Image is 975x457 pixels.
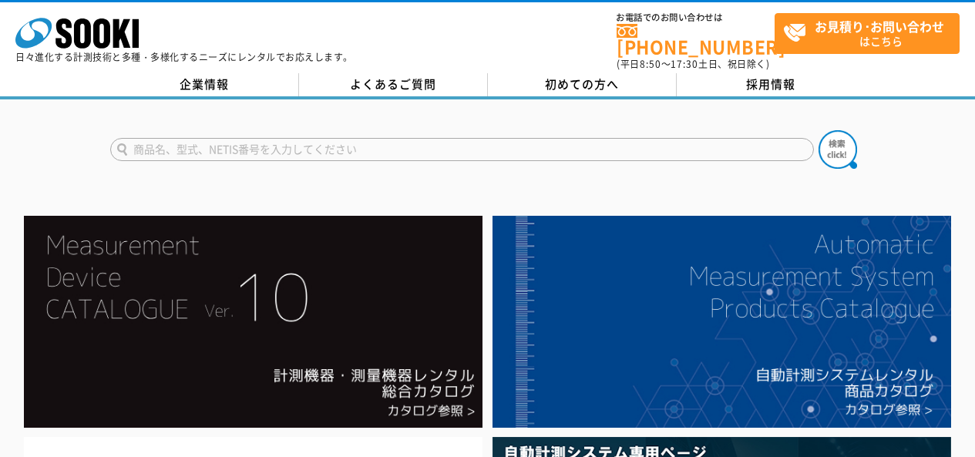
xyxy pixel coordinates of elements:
a: 初めての方へ [488,73,677,96]
a: 採用情報 [677,73,866,96]
a: お見積り･お問い合わせはこちら [775,13,960,54]
span: お電話でのお問い合わせは [617,13,775,22]
img: Catalog Ver10 [24,216,482,428]
span: 17:30 [671,57,698,71]
span: (平日 ～ 土日、祝日除く) [617,57,769,71]
span: 初めての方へ [545,76,619,92]
strong: お見積り･お問い合わせ [815,17,944,35]
a: よくあるご質問 [299,73,488,96]
span: はこちら [783,14,959,52]
img: btn_search.png [819,130,857,169]
p: 日々進化する計測技術と多種・多様化するニーズにレンタルでお応えします。 [15,52,353,62]
input: 商品名、型式、NETIS番号を入力してください [110,138,814,161]
img: 自動計測システムカタログ [493,216,951,428]
a: [PHONE_NUMBER] [617,24,775,55]
span: 8:50 [640,57,661,71]
a: 企業情報 [110,73,299,96]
